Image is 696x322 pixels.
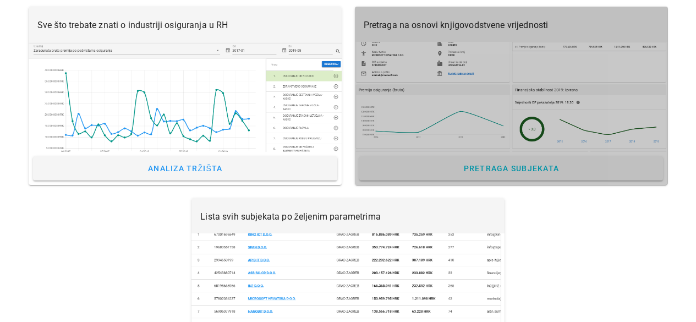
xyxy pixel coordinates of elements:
span: Sve što trebate znati o industriji osiguranja u RH [37,20,228,30]
span: Pretraga na osnovi knjigovodstvene vrijednosti [364,20,549,30]
a: Analiza tržišta [33,156,337,181]
span: Lista svih subjekata po željenim parametrima [200,211,381,222]
span: Pretraga subjekata [463,164,559,173]
a: Pretraga subjekata [359,156,664,181]
span: Analiza tržišta [147,164,223,173]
